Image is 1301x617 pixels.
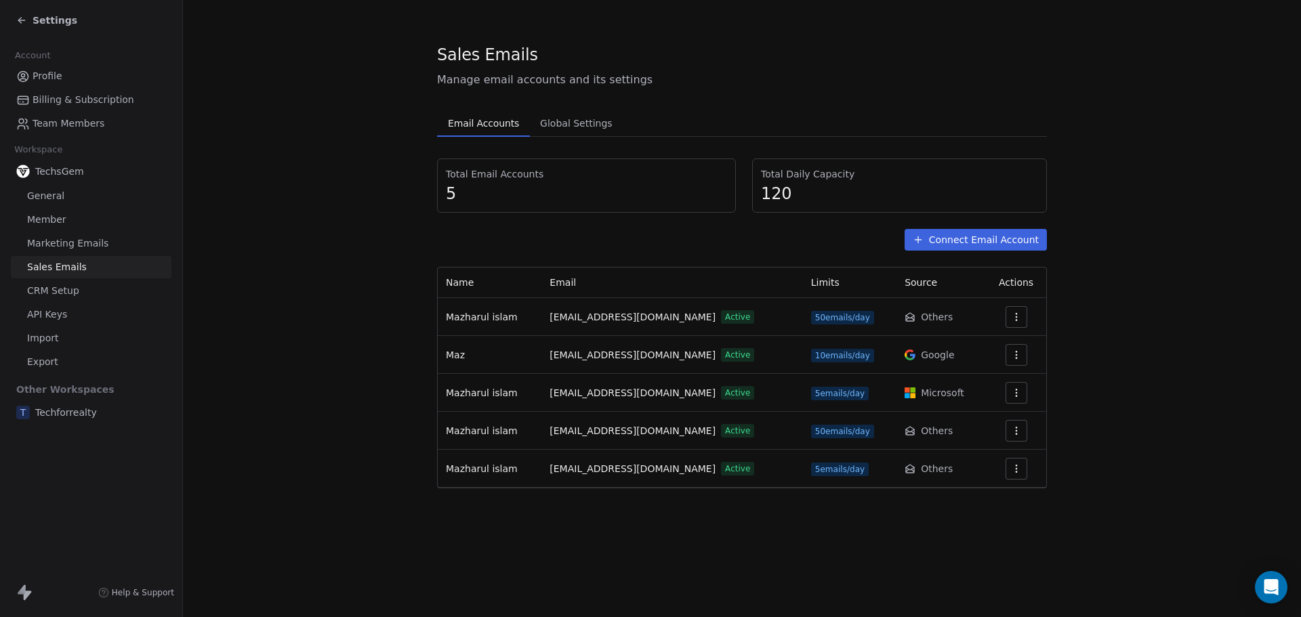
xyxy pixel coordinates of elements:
span: Workspace [9,140,68,160]
a: API Keys [11,303,171,326]
span: Export [27,355,58,369]
span: Email [550,277,576,288]
span: Active [721,386,754,400]
span: Others [921,310,953,324]
span: Active [721,310,754,324]
span: Billing & Subscription [33,93,134,107]
span: TechsGem [35,165,84,178]
span: Mazharul islam [446,312,518,322]
span: Actions [999,277,1033,288]
a: CRM Setup [11,280,171,302]
span: Techforrealty [35,406,97,419]
span: Marketing Emails [27,236,108,251]
span: Name [446,277,474,288]
button: Connect Email Account [905,229,1047,251]
span: [EMAIL_ADDRESS][DOMAIN_NAME] [550,462,716,476]
span: Mazharul islam [446,463,518,474]
a: Export [11,351,171,373]
a: Help & Support [98,587,174,598]
span: API Keys [27,307,67,322]
span: [EMAIL_ADDRESS][DOMAIN_NAME] [550,386,716,400]
span: 10 emails/day [811,349,874,362]
a: Import [11,327,171,349]
a: General [11,185,171,207]
a: Billing & Subscription [11,89,171,111]
span: Other Workspaces [11,379,120,400]
span: Settings [33,14,77,27]
span: Profile [33,69,62,83]
span: Microsoft [921,386,964,400]
span: 50 emails/day [811,425,874,438]
span: Google [921,348,954,362]
a: Settings [16,14,77,27]
span: Account [9,45,56,66]
span: Sales Emails [27,260,87,274]
a: Member [11,209,171,231]
span: Mazharul islam [446,425,518,436]
a: Marketing Emails [11,232,171,255]
span: Import [27,331,58,345]
img: Untitled%20design.png [16,165,30,178]
span: [EMAIL_ADDRESS][DOMAIN_NAME] [550,424,716,438]
span: Total Email Accounts [446,167,727,181]
span: Mazharul islam [446,387,518,398]
span: Active [721,462,754,475]
a: Profile [11,65,171,87]
a: Sales Emails [11,256,171,278]
span: Team Members [33,116,104,131]
span: Sales Emails [437,45,538,65]
span: Email Accounts [442,114,524,133]
span: Global Settings [535,114,618,133]
span: Help & Support [112,587,174,598]
span: Source [905,277,937,288]
span: Others [921,424,953,438]
span: 50 emails/day [811,311,874,324]
a: Team Members [11,112,171,135]
span: T [16,406,30,419]
span: [EMAIL_ADDRESS][DOMAIN_NAME] [550,348,716,362]
span: CRM Setup [27,284,79,298]
span: 5 [446,184,727,204]
span: Member [27,213,66,227]
span: Maz [446,349,465,360]
span: Active [721,348,754,362]
span: 120 [761,184,1038,204]
span: Others [921,462,953,475]
span: Limits [811,277,840,288]
span: Total Daily Capacity [761,167,1038,181]
span: [EMAIL_ADDRESS][DOMAIN_NAME] [550,310,716,324]
span: Manage email accounts and its settings [437,72,1047,88]
div: Open Intercom Messenger [1255,571,1287,603]
span: Active [721,424,754,438]
span: 5 emails/day [811,463,869,476]
span: 5 emails/day [811,387,869,400]
span: General [27,189,64,203]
